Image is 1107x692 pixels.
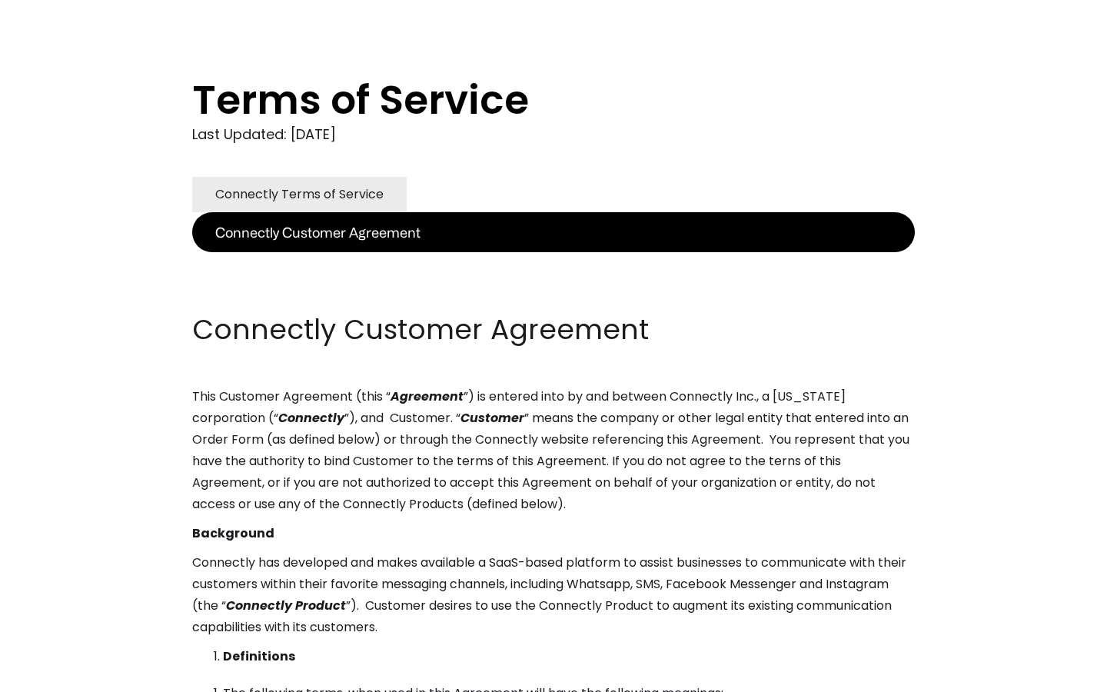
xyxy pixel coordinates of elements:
[278,409,344,427] em: Connectly
[223,647,295,665] strong: Definitions
[15,664,92,687] aside: Language selected: English
[192,252,915,274] p: ‍
[192,524,274,542] strong: Background
[192,281,915,303] p: ‍
[460,409,524,427] em: Customer
[215,221,421,243] div: Connectly Customer Agreement
[31,665,92,687] ul: Language list
[192,552,915,638] p: Connectly has developed and makes available a SaaS-based platform to assist businesses to communi...
[192,386,915,515] p: This Customer Agreement (this “ ”) is entered into by and between Connectly Inc., a [US_STATE] co...
[215,184,384,205] div: Connectly Terms of Service
[192,77,853,123] h1: Terms of Service
[192,123,915,146] div: Last Updated: [DATE]
[192,311,915,349] h2: Connectly Customer Agreement
[226,597,346,614] em: Connectly Product
[391,388,464,405] em: Agreement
